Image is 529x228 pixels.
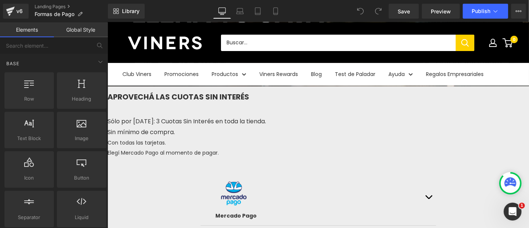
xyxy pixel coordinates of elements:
a: Desktop [213,4,231,19]
span: Formas de Pago [35,11,74,17]
span: Text Block [7,134,52,142]
div: v6 [15,6,24,16]
span: Icon [7,174,52,182]
span: 0 [403,13,410,20]
a: Preview [422,4,460,19]
span: Preview [431,7,451,15]
button: Publish [463,4,508,19]
span: Button [59,174,104,182]
span: Row [7,95,52,103]
strong: Mercado Pago [108,190,149,197]
a: Mi cuenta [382,16,389,25]
span: Heading [59,95,104,103]
a: Test de Paladar [227,47,268,57]
button: More [511,4,526,19]
a: Productos [104,47,139,57]
a: New Library [108,4,145,19]
a: Ayuda [281,47,305,57]
span: Publish [472,8,490,14]
span: Image [59,134,104,142]
span: Liquid [59,213,104,221]
iframe: Intercom live chat [504,203,522,221]
a: 0 [396,16,405,25]
input: Buscar... [113,12,348,29]
button: Buscar [348,12,367,29]
a: Promociones [57,47,91,57]
span: Base [6,60,20,67]
a: Tablet [249,4,267,19]
a: Blog [203,47,214,57]
span: Save [398,7,410,15]
img: Viners [15,7,100,33]
span: 1 [519,203,525,209]
a: Club Viners [15,47,44,57]
a: v6 [3,4,29,19]
button: Redo [371,4,386,19]
span: Separator [7,213,52,221]
a: Viners Rewards [152,47,190,57]
button: Undo [353,4,368,19]
a: Landing Pages [35,4,108,10]
span: Library [122,8,140,15]
a: Regalos Empresariales [318,47,376,57]
a: Laptop [231,4,249,19]
a: Mobile [267,4,285,19]
a: Global Style [54,22,108,37]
